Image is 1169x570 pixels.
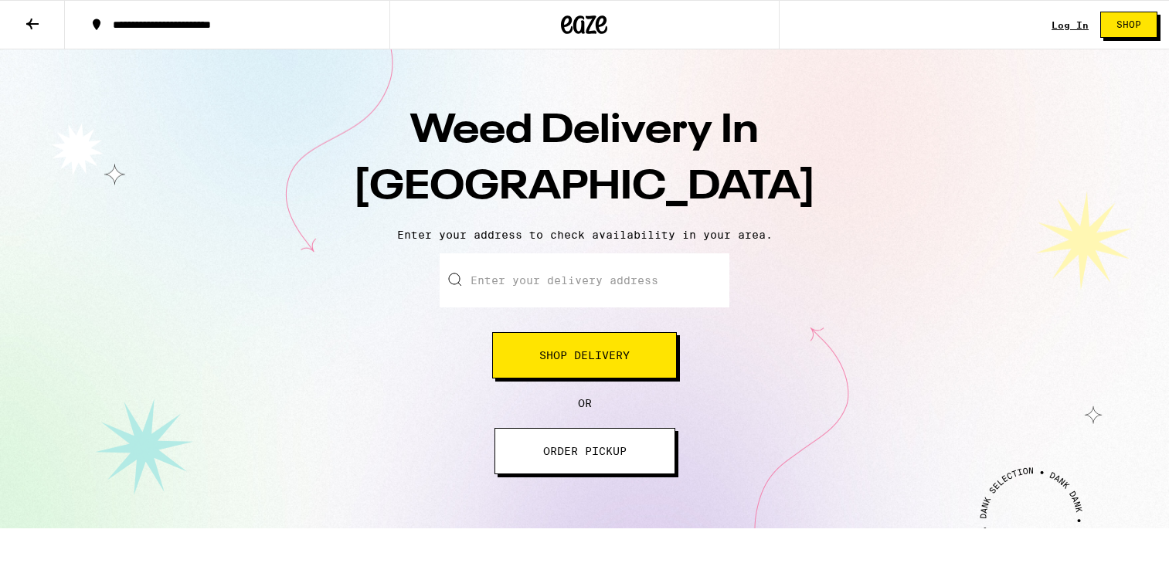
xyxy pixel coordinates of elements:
[1089,12,1169,38] a: Shop
[15,229,1154,241] p: Enter your address to check availability in your area.
[539,350,630,361] span: Shop Delivery
[494,428,675,474] button: ORDER PICKUP
[1116,20,1141,29] span: Shop
[314,103,855,216] h1: Weed Delivery In
[440,253,729,307] input: Enter your delivery address
[353,168,816,208] span: [GEOGRAPHIC_DATA]
[578,397,592,409] span: OR
[543,446,627,456] span: ORDER PICKUP
[1052,20,1089,30] a: Log In
[1100,12,1157,38] button: Shop
[492,332,677,378] button: Shop Delivery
